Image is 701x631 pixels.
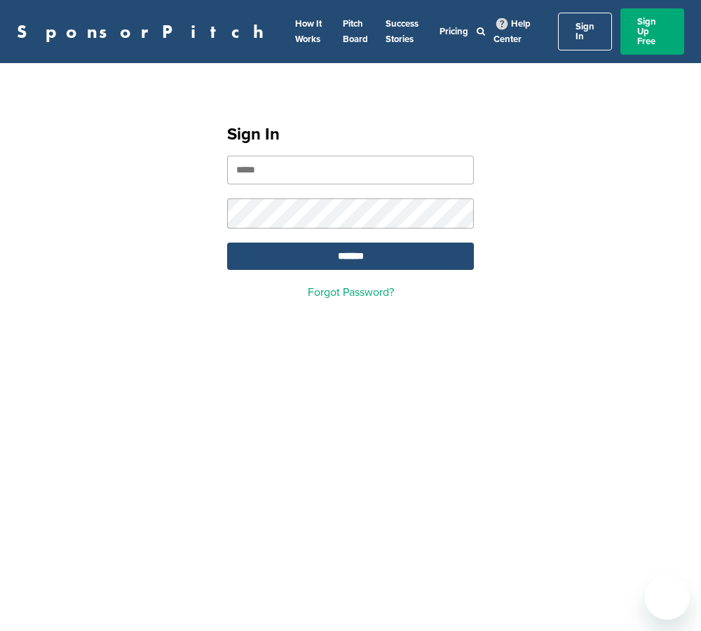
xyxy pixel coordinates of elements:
a: Success Stories [386,18,418,45]
a: Forgot Password? [308,285,394,299]
a: Sign In [558,13,612,50]
a: Sign Up Free [620,8,684,55]
a: Pricing [440,26,468,37]
a: Pitch Board [343,18,368,45]
a: Help Center [494,15,531,48]
h1: Sign In [227,122,474,147]
a: SponsorPitch [17,22,273,41]
a: How It Works [295,18,322,45]
iframe: Button to launch messaging window [645,575,690,620]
